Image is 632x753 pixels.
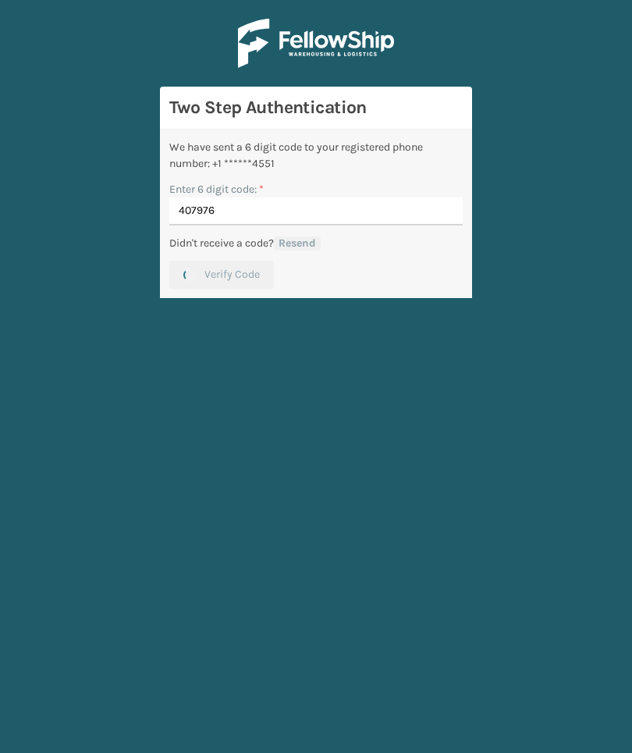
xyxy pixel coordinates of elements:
[274,236,321,250] button: Resend
[238,19,394,68] img: Logo
[169,181,264,197] label: Enter 6 digit code:
[169,139,463,172] div: We have sent a 6 digit code to your registered phone number: +1 ******4551
[169,261,274,289] button: Verify Code
[169,235,274,251] p: Didn't receive a code?
[169,96,463,119] h3: Two Step Authentication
